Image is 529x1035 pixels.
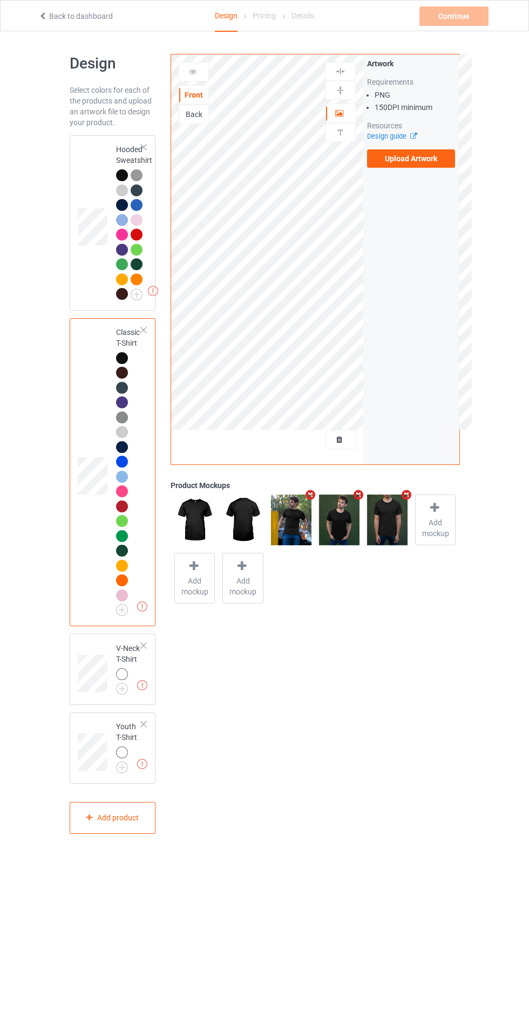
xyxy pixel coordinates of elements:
[416,517,455,539] span: Add mockup
[271,495,311,545] img: regular.jpg
[367,495,408,545] img: regular.jpg
[70,135,156,311] div: Hooded Sweatshirt
[367,149,456,168] label: Upload Artwork
[222,495,263,545] img: regular.jpg
[367,58,456,69] div: Artwork
[335,127,345,138] img: svg%3E%0A
[116,683,128,695] img: svg+xml;base64,PD94bWwgdmVyc2lvbj0iMS4wIiBlbmNvZGluZz0iVVRGLTgiPz4KPHN2ZyB3aWR0aD0iMjJweCIgaGVpZ2...
[116,327,142,613] div: Classic T-Shirt
[319,495,360,545] img: regular.jpg
[253,1,276,31] div: Pricing
[70,802,156,834] div: Add product
[175,575,214,597] span: Add mockup
[304,489,317,501] i: Remove mockup
[179,90,208,100] div: Front
[116,604,128,616] img: svg+xml;base64,PD94bWwgdmVyc2lvbj0iMS4wIiBlbmNvZGluZz0iVVRGLTgiPz4KPHN2ZyB3aWR0aD0iMjJweCIgaGVpZ2...
[116,412,128,423] img: heather_texture.png
[179,109,208,120] div: Back
[174,553,215,604] div: Add mockup
[291,1,314,31] div: Details
[116,721,142,770] div: Youth T-Shirt
[70,318,156,627] div: Classic T-Shirt
[137,680,147,690] img: exclamation icon
[375,90,456,100] li: PNG
[367,77,456,87] div: Requirements
[335,85,345,95] img: svg%3E%0A
[70,634,156,705] div: V-Neck T-Shirt
[174,495,215,545] img: regular.jpg
[335,66,345,77] img: svg%3E%0A
[367,132,416,140] a: Design guide
[137,759,147,769] img: exclamation icon
[171,480,459,491] div: Product Mockups
[352,489,365,501] i: Remove mockup
[148,286,158,296] img: exclamation icon
[116,762,128,773] img: svg+xml;base64,PD94bWwgdmVyc2lvbj0iMS4wIiBlbmNvZGluZz0iVVRGLTgiPz4KPHN2ZyB3aWR0aD0iMjJweCIgaGVpZ2...
[38,12,113,20] a: Back to dashboard
[116,144,152,299] div: Hooded Sweatshirt
[222,553,263,604] div: Add mockup
[70,85,156,128] div: Select colors for each of the products and upload an artwork file to design your product.
[415,495,456,545] div: Add mockup
[137,601,147,612] img: exclamation icon
[400,489,413,501] i: Remove mockup
[131,289,143,300] img: svg+xml;base64,PD94bWwgdmVyc2lvbj0iMS4wIiBlbmNvZGluZz0iVVRGLTgiPz4KPHN2ZyB3aWR0aD0iMjJweCIgaGVpZ2...
[367,120,456,131] div: Resources
[70,712,156,784] div: Youth T-Shirt
[70,54,156,73] h1: Design
[116,643,142,691] div: V-Neck T-Shirt
[215,1,238,32] div: Design
[375,102,456,113] li: 150 DPI minimum
[223,575,262,597] span: Add mockup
